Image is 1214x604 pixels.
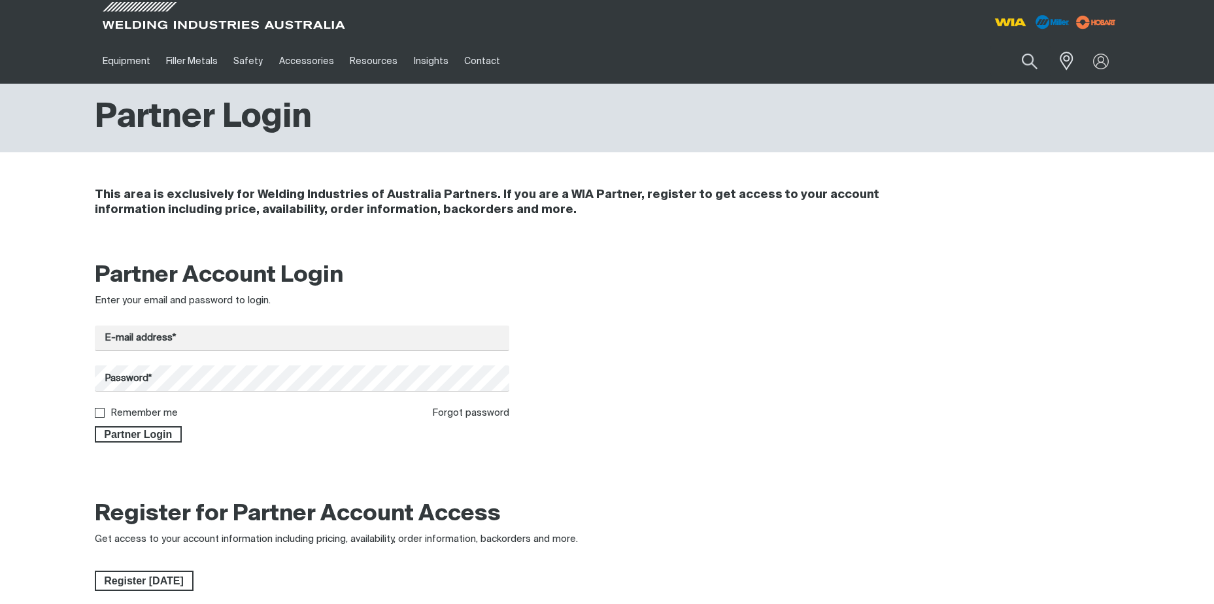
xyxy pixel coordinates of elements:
[96,426,181,443] span: Partner Login
[95,500,501,529] h2: Register for Partner Account Access
[432,408,509,418] a: Forgot password
[95,571,194,592] a: Register Today
[158,39,226,84] a: Filler Metals
[95,97,312,139] h1: Partner Login
[95,188,945,218] h4: This area is exclusively for Welding Industries of Australia Partners. If you are a WIA Partner, ...
[271,39,342,84] a: Accessories
[1072,12,1120,32] img: miller
[110,408,178,418] label: Remember me
[95,261,510,290] h2: Partner Account Login
[96,571,192,592] span: Register [DATE]
[95,39,158,84] a: Equipment
[226,39,271,84] a: Safety
[990,46,1051,76] input: Product name or item number...
[95,294,510,309] div: Enter your email and password to login.
[95,534,578,544] span: Get access to your account information including pricing, availability, order information, backor...
[95,39,864,84] nav: Main
[95,426,182,443] button: Partner Login
[456,39,508,84] a: Contact
[405,39,456,84] a: Insights
[1007,46,1052,76] button: Search products
[342,39,405,84] a: Resources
